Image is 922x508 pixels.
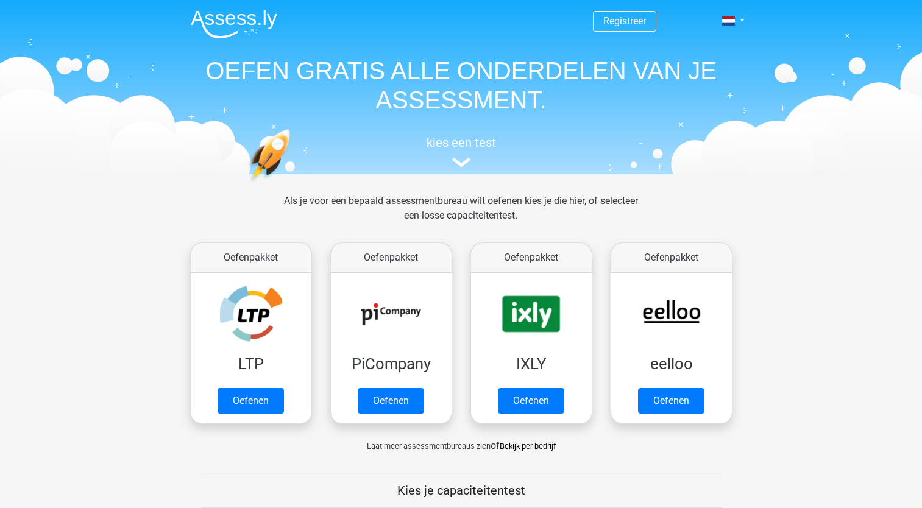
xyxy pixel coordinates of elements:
[181,135,742,150] h5: kies een test
[181,56,742,115] h1: OEFEN GRATIS ALLE ONDERDELEN VAN JE ASSESSMENT.
[181,429,742,453] div: of
[500,442,556,451] a: Bekijk per bedrijf
[638,388,704,414] a: Oefenen
[367,442,491,451] span: Laat meer assessmentbureaus zien
[181,135,742,168] a: kies een test
[603,15,646,27] a: Registreer
[191,10,277,38] img: Assessly
[498,388,564,414] a: Oefenen
[201,483,722,498] h5: Kies je capaciteitentest
[452,158,470,167] img: assessment
[358,388,424,414] a: Oefenen
[218,388,284,414] a: Oefenen
[248,129,338,239] img: oefenen
[274,194,648,238] div: Als je voor een bepaald assessmentbureau wilt oefenen kies je die hier, of selecteer een losse ca...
